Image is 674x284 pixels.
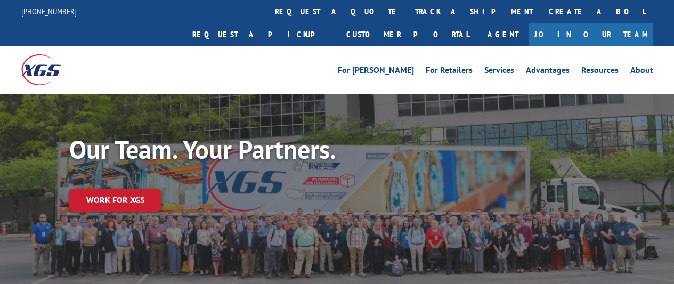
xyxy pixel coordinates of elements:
[69,189,161,212] a: Work for XGS
[529,23,653,46] a: Join Our Team
[338,23,477,46] a: Customer Portal
[21,6,77,17] a: [PHONE_NUMBER]
[477,23,529,46] a: Agent
[426,66,473,78] a: For Retailers
[484,66,514,78] a: Services
[338,66,414,78] a: For [PERSON_NAME]
[581,66,619,78] a: Resources
[184,23,338,46] a: Request a pickup
[526,66,570,78] a: Advantages
[69,136,389,167] h1: Our Team. Your Partners.
[630,66,653,78] a: About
